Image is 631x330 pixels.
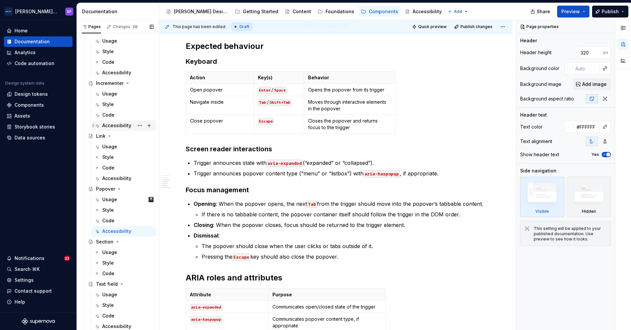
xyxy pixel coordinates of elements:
[92,163,156,173] a: Code
[233,253,250,261] code: Escape
[4,286,73,296] button: Contact support
[4,132,73,143] a: Data sources
[15,27,28,34] div: Home
[15,113,30,119] div: Assets
[1,4,75,18] button: [PERSON_NAME] AirlinesSP
[92,141,156,152] a: Usage
[534,226,607,242] div: This setting will be applied to your published documentation. Use preview to see how it looks.
[102,249,117,256] div: Usage
[4,264,73,275] button: Search ⌘K
[102,270,114,277] div: Code
[102,175,131,182] div: Accessibility
[102,217,114,224] div: Code
[4,111,73,121] a: Assets
[92,215,156,226] a: Code
[272,304,381,310] p: Communicates open/closed state of the trigger
[190,291,264,298] p: Attribute
[520,138,552,145] div: Text alignment
[163,5,444,18] div: Page tree
[64,256,70,261] span: 23
[92,46,156,57] a: Style
[527,6,554,18] button: Share
[202,242,486,250] p: The popover should close when the user clicks or tabs outside of it.
[410,22,450,31] button: Quick preview
[186,57,486,66] h3: Keyboard
[537,8,550,15] span: Share
[92,99,156,110] a: Style
[561,8,580,15] span: Preview
[194,232,486,239] p: :
[194,222,213,228] strong: Closing
[186,144,486,154] h3: Screen reader interactions
[92,289,156,300] a: Usage
[190,87,250,93] p: Open popover
[5,81,44,86] div: Design system data
[92,120,156,131] a: Accessibility
[190,316,222,323] code: aria-haspopup
[102,165,114,171] div: Code
[92,173,156,184] a: Accessibility
[194,232,218,239] strong: Dismissal
[358,6,401,17] a: Components
[258,74,300,81] p: Key(s)
[85,131,156,141] a: Link
[454,9,462,14] span: Add
[578,47,603,58] input: Auto
[92,110,156,120] a: Code
[4,58,73,69] a: Code automation
[194,159,486,167] p: Trigger announces state with (“expanded” or “collapsed”).
[85,78,156,89] a: Incrementer
[418,24,447,29] span: Quick preview
[92,36,156,46] a: Usage
[308,74,392,81] p: Behavior
[15,91,48,97] div: Design tokens
[308,99,392,112] p: Moves through interactive elements in the popover
[22,318,55,325] svg: Supernova Logo
[239,24,249,29] span: Draft
[15,299,25,305] div: Help
[535,209,549,214] div: Visible
[602,8,619,15] span: Publish
[190,304,222,311] code: aria-expanded
[15,124,55,130] div: Storybook stories
[194,221,486,229] p: : When the popover closes, focus should be returned to the trigger element.
[603,50,608,55] p: px
[102,143,117,150] div: Usage
[102,154,114,161] div: Style
[102,48,114,55] div: Style
[272,291,381,298] p: Purpose
[102,228,131,235] div: Accessibility
[92,311,156,321] a: Code
[15,134,45,141] div: Data sources
[258,99,300,105] p: /
[4,297,73,307] button: Help
[258,99,267,106] code: Tab
[520,49,552,56] div: Header height
[202,210,486,218] p: If there is no tabbable content, the popover container itself should follow the trigger in the DO...
[15,49,36,56] div: Analytics
[308,87,392,93] p: Opens the popover from its trigger
[4,89,73,99] a: Design tokens
[96,186,115,192] div: Popover
[85,279,156,289] a: Text field
[273,87,287,94] code: Space
[272,316,381,329] p: Communicates popover content type, if appropriate
[326,8,354,15] div: Foundations
[5,8,13,16] img: f0306bc8-3074-41fb-b11c-7d2e8671d5eb.png
[258,118,274,125] code: Escape
[96,80,124,87] div: Incrementer
[520,37,537,44] div: Header
[15,60,54,67] div: Code automation
[520,124,543,130] div: Text color
[194,200,486,208] p: : When the popover opens, the next from the trigger should move into the popover’s tabbable content.
[202,253,486,261] p: Pressing the key should also close the popover.
[85,237,156,247] a: Section
[102,207,114,213] div: Style
[92,205,156,215] a: Style
[573,78,611,90] button: Add image
[92,67,156,78] a: Accessibility
[520,112,547,118] div: Header text
[307,201,317,208] code: Tab
[102,260,114,266] div: Style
